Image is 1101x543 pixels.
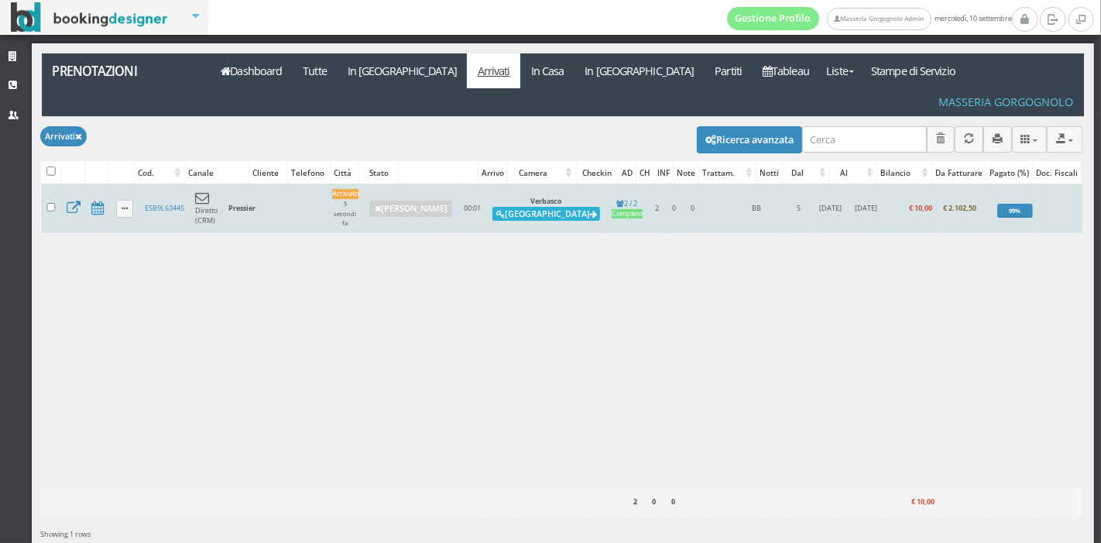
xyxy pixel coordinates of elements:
[332,189,358,199] div: Arrivato
[369,201,452,218] a: [PERSON_NAME]
[932,162,986,184] div: Da Fatturare
[986,162,1032,184] div: Pagato (%)
[40,529,91,539] span: Showing 1 rows
[705,53,753,88] a: Partiti
[997,204,1032,218] div: 99%
[530,196,562,206] b: Verbasco
[612,209,643,219] div: Completo
[648,184,666,233] td: 2
[827,8,931,30] a: Masseria Gorgognolo Admin
[331,162,358,184] div: Città
[145,203,184,213] a: E5B9L63445
[249,162,287,184] div: Cliente
[812,184,849,233] td: [DATE]
[849,184,883,233] td: [DATE]
[955,126,983,152] button: Aggiorna
[334,200,356,228] small: 5 secondi fa
[943,203,976,213] b: € 2.102,50
[458,184,487,233] td: 00:01
[783,162,829,184] div: Dal
[337,53,467,88] a: In [GEOGRAPHIC_DATA]
[11,2,168,33] img: BookingDesigner.com
[699,162,756,184] div: Trattam.
[478,162,507,184] div: Arrivo
[671,497,675,507] b: 0
[753,53,820,88] a: Tableau
[652,497,656,507] b: 0
[830,162,876,184] div: Al
[575,53,705,88] a: In [GEOGRAPHIC_DATA]
[40,126,87,146] button: Arrivati
[636,162,653,184] div: CH
[785,184,811,233] td: 5
[727,7,820,30] a: Gestione Profilo
[288,162,330,184] div: Telefono
[619,162,636,184] div: AD
[756,162,782,184] div: Notti
[1047,126,1082,152] button: Export
[697,126,802,153] button: Ricerca avanzata
[909,203,932,213] b: € 10,00
[211,53,293,88] a: Dashboard
[577,162,619,184] div: Checkin
[228,203,256,213] b: Pressier
[293,53,338,88] a: Tutte
[1033,162,1081,184] div: Doc. Fiscali
[42,53,202,88] a: Prenotazioni
[683,184,702,233] td: 0
[520,53,575,88] a: In Casa
[359,162,398,184] div: Stato
[654,162,673,184] div: INF
[135,162,184,184] div: Cod.
[819,53,860,88] a: Liste
[190,184,223,233] td: Diretto (CRM)
[877,162,931,184] div: Bilancio
[938,95,1073,108] h4: Masseria Gorgognolo
[674,162,698,184] div: Note
[492,207,600,221] button: [GEOGRAPHIC_DATA]
[883,493,938,513] div: € 10,00
[185,162,249,184] div: Canale
[633,497,637,507] b: 2
[728,184,785,233] td: BB
[508,162,575,184] div: Camera
[861,53,966,88] a: Stampe di Servizio
[727,7,1012,30] span: mercoledì, 10 settembre
[666,184,683,233] td: 0
[467,53,520,88] a: Arrivati
[802,126,927,152] input: Cerca
[612,198,643,219] a: 2 / 2Completo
